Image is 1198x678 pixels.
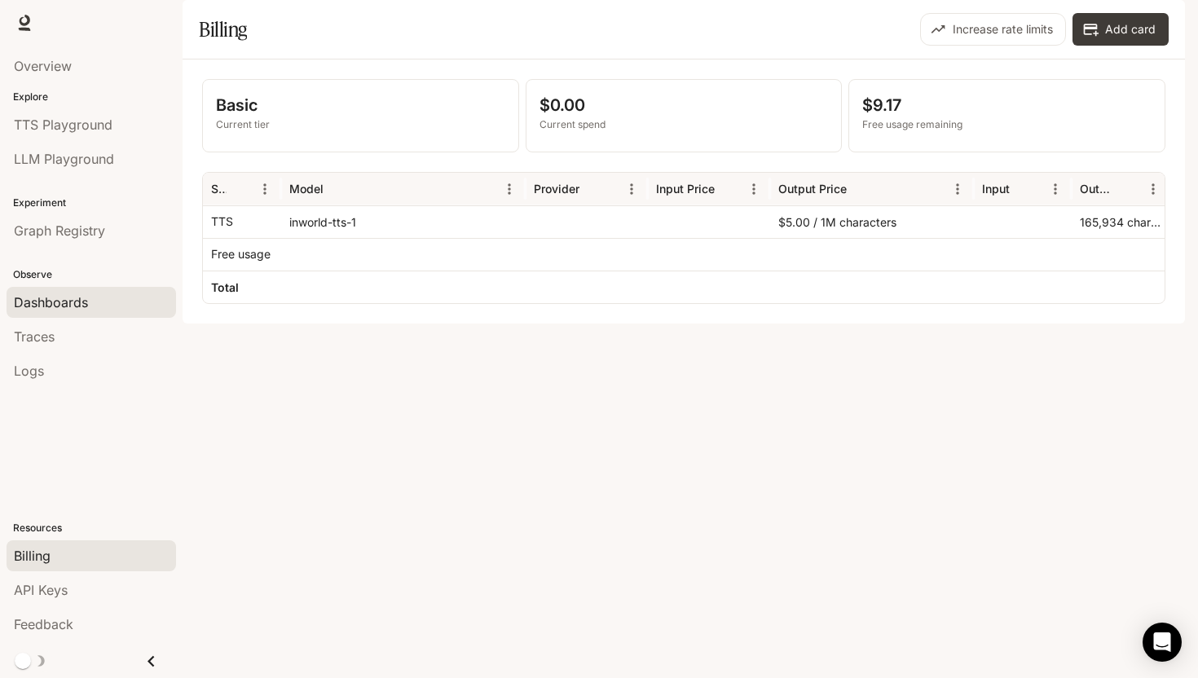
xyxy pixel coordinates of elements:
[216,117,505,132] p: Current tier
[862,93,1152,117] p: $9.17
[945,177,970,201] button: Menu
[253,177,277,201] button: Menu
[211,182,227,196] div: Service
[1143,623,1182,662] div: Open Intercom Messenger
[1141,177,1165,201] button: Menu
[228,177,253,201] button: Sort
[742,177,766,201] button: Menu
[1011,177,1036,201] button: Sort
[1117,177,1141,201] button: Sort
[920,13,1066,46] button: Increase rate limits
[211,246,271,262] p: Free usage
[325,177,350,201] button: Sort
[848,177,873,201] button: Sort
[534,182,579,196] div: Provider
[211,214,233,230] p: TTS
[497,177,522,201] button: Menu
[289,182,324,196] div: Model
[211,280,239,296] h6: Total
[216,93,505,117] p: Basic
[1080,182,1115,196] div: Output
[982,182,1010,196] div: Input
[540,117,829,132] p: Current spend
[716,177,741,201] button: Sort
[778,182,847,196] div: Output Price
[1043,177,1068,201] button: Menu
[1072,205,1169,238] div: 165,934 characters
[1072,13,1169,46] button: Add card
[540,93,829,117] p: $0.00
[199,13,247,46] h1: Billing
[656,182,715,196] div: Input Price
[281,205,526,238] div: inworld-tts-1
[862,117,1152,132] p: Free usage remaining
[770,205,974,238] div: $5.00 / 1M characters
[619,177,644,201] button: Menu
[581,177,606,201] button: Sort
